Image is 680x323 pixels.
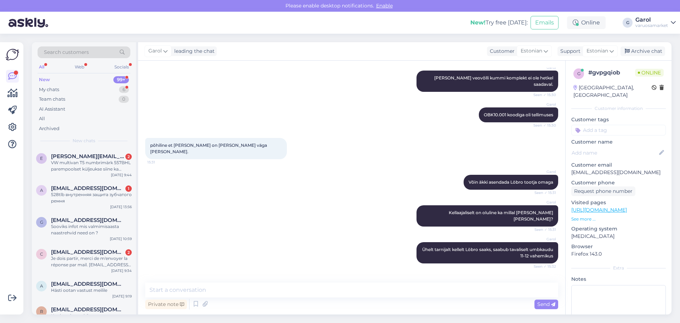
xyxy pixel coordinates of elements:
span: A [40,188,43,193]
span: Garol [529,169,556,174]
span: R [40,309,43,314]
div: Sooviks infot mis valmimisaasta naastrehvid need on ? [51,223,132,236]
span: Estonian [586,47,608,55]
div: Customer [487,48,515,55]
div: [DATE] 9:19 [112,294,132,299]
div: [GEOGRAPHIC_DATA], [GEOGRAPHIC_DATA] [573,84,652,99]
span: põhiline et [PERSON_NAME] on [PERSON_NAME] väga [PERSON_NAME]. [150,143,268,154]
div: Hästi ootan vastust meilile [51,287,132,294]
img: Askly Logo [6,48,19,61]
span: Send [537,301,555,307]
span: Garol [148,47,162,55]
div: AI Assistant [39,106,65,113]
div: New [39,76,50,83]
span: cedterrasson@live.fr [51,249,125,255]
div: 1 [125,185,132,192]
span: Garol [529,236,556,242]
div: Try free [DATE]: [470,18,528,27]
b: New! [470,19,486,26]
span: Kellaajaliselt on oluline ka millal [PERSON_NAME] [PERSON_NAME]? [449,210,554,222]
p: Customer tags [571,116,666,123]
span: OBK10.001 koodiga oli tellimuses [484,112,553,117]
div: Socials [113,62,130,72]
span: Ühelt tarnijalt kellelt Löbro saaks, saabub tavaliselt umbkaudu 11-12 vahemikus [422,247,554,258]
span: Seen ✓ 15:31 [529,227,556,232]
span: Seen ✓ 15:30 [529,123,556,128]
span: Garol [529,200,556,205]
span: c [40,251,43,257]
div: Extra [571,265,666,271]
div: Web [73,62,86,72]
span: g [40,219,43,225]
div: [DATE] 9:34 [111,268,132,273]
div: 2 [125,154,132,160]
div: Customer information [571,105,666,112]
p: Firefox 143.0 [571,250,666,258]
div: Kas keegi vastab? [51,313,132,319]
span: Seen ✓ 15:30 [529,92,556,98]
div: 2 [125,249,132,256]
div: [DATE] 9:44 [111,172,132,178]
span: Võin äkki asendada Löbro tootja omaga [469,179,553,185]
p: Browser [571,243,666,250]
p: Customer phone [571,179,666,186]
div: VW multivan T5 numbrimärk 557BHL parempoolset küljeukse siine ka müüte ja need Teil kodulehel [PE... [51,160,132,172]
span: Search customers [44,49,89,56]
div: 528tlb внутренняя защита зубчатого ремня [51,191,132,204]
span: Aleksandr1963@inbox.ru [51,185,125,191]
div: Online [567,16,606,29]
span: Erik.molder12@gmail.com [51,153,125,160]
div: Garol [635,17,668,23]
p: Notes [571,275,666,283]
span: g [577,71,580,76]
input: Add name [572,149,658,157]
div: G [623,18,633,28]
p: Customer email [571,161,666,169]
span: Enable [374,2,395,9]
div: 6 [119,86,129,93]
span: Estonian [521,47,542,55]
span: New chats [73,138,95,144]
div: 0 [119,96,129,103]
a: Garolvaruosamarket [635,17,676,28]
span: Ranetandrejev95@gmail.com [51,306,125,313]
span: E [40,156,43,161]
span: 15:31 [147,160,174,165]
div: All [38,62,46,72]
div: # gvpgqiob [588,68,635,77]
div: Support [557,48,580,55]
div: All [39,115,45,122]
p: [MEDICAL_DATA] [571,233,666,240]
p: Visited pages [571,199,666,206]
p: [EMAIL_ADDRESS][DOMAIN_NAME] [571,169,666,176]
span: Garol [529,65,556,70]
p: Customer name [571,138,666,146]
span: gerlivaltin@gmail.com [51,217,125,223]
div: Private note [145,300,187,309]
div: varuosamarket [635,23,668,28]
span: Seen ✓ 15:31 [529,190,556,195]
div: leading the chat [171,48,215,55]
div: Request phone number [571,186,635,196]
button: Emails [531,16,559,29]
span: Online [635,69,664,77]
span: Seen ✓ 15:32 [529,264,556,269]
input: Add a tag [571,125,666,135]
p: See more ... [571,216,666,222]
span: Anneliisjuhandi@gmail.com [51,281,125,287]
div: My chats [39,86,59,93]
div: Je dois partir, merci de m'envoyer la réponse par mail. [EMAIL_ADDRESS][DOMAIN_NAME] [51,255,132,268]
div: Archived [39,125,59,132]
span: [PERSON_NAME] veovõlli kummi komplekt ei ole hetkel saadaval. [434,75,554,87]
div: Archive chat [620,46,665,56]
span: Garol [529,102,556,107]
span: A [40,283,43,289]
p: Operating system [571,225,666,233]
div: [DATE] 10:59 [110,236,132,241]
a: [URL][DOMAIN_NAME] [571,207,627,213]
div: [DATE] 13:56 [110,204,132,210]
div: 99+ [113,76,129,83]
div: Team chats [39,96,65,103]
